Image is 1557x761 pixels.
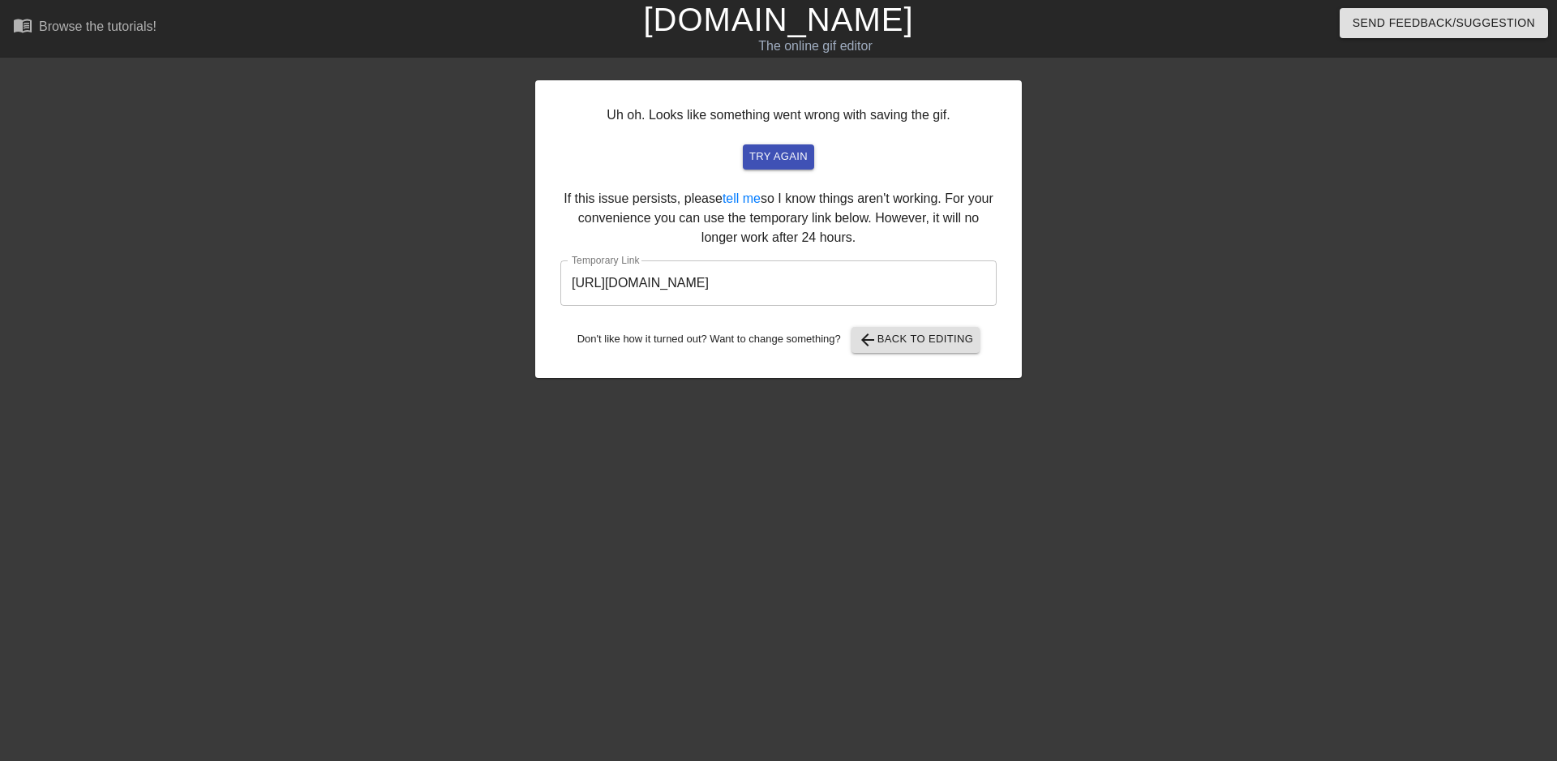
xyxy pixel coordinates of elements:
[1353,13,1535,33] span: Send Feedback/Suggestion
[858,330,877,350] span: arrow_back
[13,15,32,35] span: menu_book
[13,15,157,41] a: Browse the tutorials!
[723,191,761,205] a: tell me
[749,148,808,166] span: try again
[560,327,997,353] div: Don't like how it turned out? Want to change something?
[39,19,157,33] div: Browse the tutorials!
[743,144,814,170] button: try again
[535,80,1022,378] div: Uh oh. Looks like something went wrong with saving the gif. If this issue persists, please so I k...
[1340,8,1548,38] button: Send Feedback/Suggestion
[643,2,913,37] a: [DOMAIN_NAME]
[560,260,997,306] input: bare
[851,327,980,353] button: Back to Editing
[527,37,1104,56] div: The online gif editor
[858,330,974,350] span: Back to Editing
